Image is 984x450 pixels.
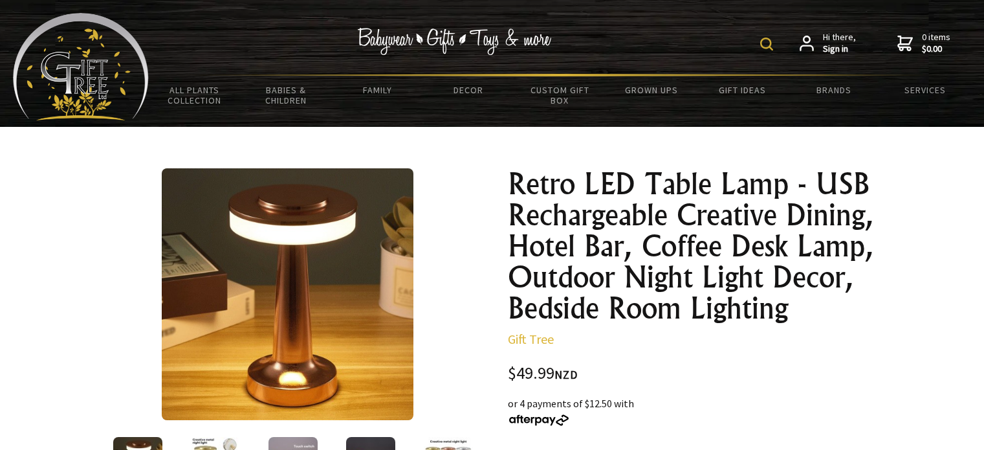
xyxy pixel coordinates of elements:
[922,43,950,55] strong: $0.00
[554,367,578,382] span: NZD
[789,76,880,104] a: Brands
[508,396,886,427] div: or 4 payments of $12.50 with
[514,76,606,114] a: Custom Gift Box
[240,76,331,114] a: Babies & Children
[922,31,950,54] span: 0 items
[162,168,413,420] img: Retro LED Table Lamp - USB Rechargeable Creative Dining, Hotel Bar, Coffee Desk Lamp, Outdoor Nig...
[880,76,971,104] a: Services
[697,76,788,104] a: Gift Ideas
[358,28,552,55] img: Babywear - Gifts - Toys & more
[331,76,422,104] a: Family
[800,32,856,54] a: Hi there,Sign in
[508,168,886,324] h1: Retro LED Table Lamp - USB Rechargeable Creative Dining, Hotel Bar, Coffee Desk Lamp, Outdoor Nig...
[823,43,856,55] strong: Sign in
[897,32,950,54] a: 0 items$0.00
[508,331,554,347] a: Gift Tree
[823,32,856,54] span: Hi there,
[508,365,886,383] div: $49.99
[606,76,697,104] a: Grown Ups
[760,38,773,51] img: product search
[149,76,240,114] a: All Plants Collection
[508,414,570,426] img: Afterpay
[13,13,149,120] img: Babyware - Gifts - Toys and more...
[423,76,514,104] a: Decor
